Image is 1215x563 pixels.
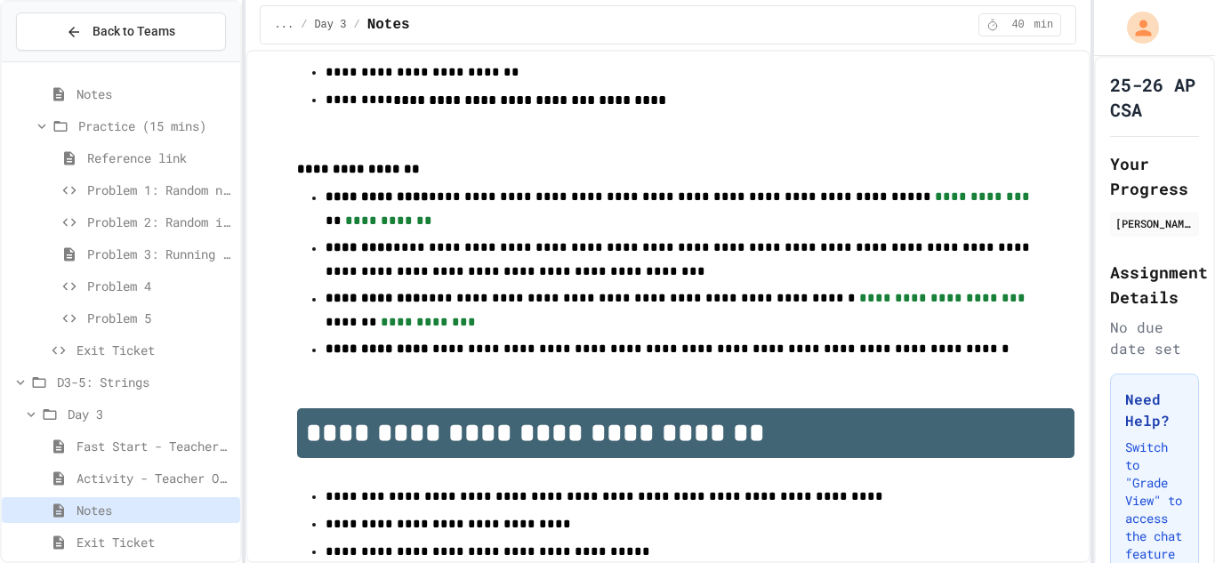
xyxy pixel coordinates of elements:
[76,533,233,551] span: Exit Ticket
[87,309,233,327] span: Problem 5
[87,213,233,231] span: Problem 2: Random integer between 25-75
[275,18,294,32] span: ...
[87,245,233,263] span: Problem 3: Running programs
[76,341,233,359] span: Exit Ticket
[1110,317,1199,359] div: No due date set
[1108,7,1163,48] div: My Account
[1004,18,1033,32] span: 40
[57,373,233,391] span: D3-5: Strings
[1115,215,1194,231] div: [PERSON_NAME]
[1110,260,1199,310] h2: Assignment Details
[1125,389,1184,431] h3: Need Help?
[76,501,233,519] span: Notes
[301,18,307,32] span: /
[87,277,233,295] span: Problem 4
[16,12,226,51] button: Back to Teams
[76,437,233,455] span: Fast Start - Teacher Only
[353,18,359,32] span: /
[76,469,233,487] span: Activity - Teacher Only
[76,84,233,103] span: Notes
[314,18,346,32] span: Day 3
[68,405,233,423] span: Day 3
[87,181,233,199] span: Problem 1: Random number between 1-100
[93,22,175,41] span: Back to Teams
[1110,72,1199,122] h1: 25-26 AP CSA
[367,14,410,36] span: Notes
[1034,18,1054,32] span: min
[87,149,233,167] span: Reference link
[1110,151,1199,201] h2: Your Progress
[78,117,233,135] span: Practice (15 mins)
